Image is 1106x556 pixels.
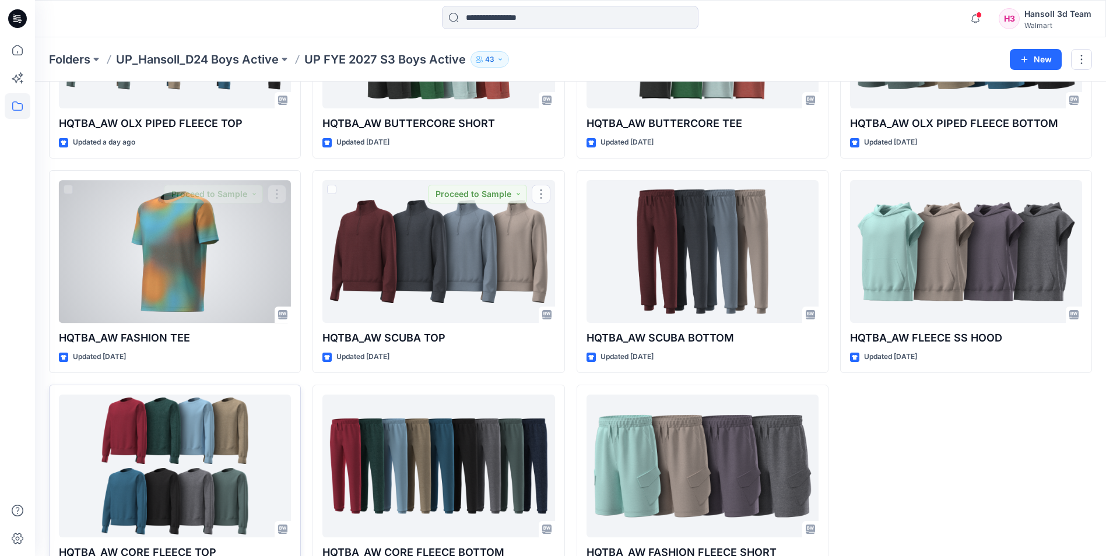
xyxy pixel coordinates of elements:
[73,351,126,363] p: Updated [DATE]
[587,330,819,346] p: HQTBA_AW SCUBA BOTTOM
[59,180,291,323] a: HQTBA_AW FASHION TEE
[116,51,279,68] a: UP_Hansoll_D24 Boys Active
[1024,21,1091,30] div: Walmart
[1010,49,1062,70] button: New
[73,136,135,149] p: Updated a day ago
[322,180,554,323] a: HQTBA_AW SCUBA TOP
[999,8,1020,29] div: H3
[59,330,291,346] p: HQTBA_AW FASHION TEE
[587,115,819,132] p: HQTBA_AW BUTTERCORE TEE
[850,330,1082,346] p: HQTBA_AW FLEECE SS HOOD
[59,115,291,132] p: HQTBA_AW OLX PIPED FLEECE TOP
[850,180,1082,323] a: HQTBA_AW FLEECE SS HOOD
[587,395,819,537] a: HQTBA_AW FASHION FLEECE SHORT
[49,51,90,68] a: Folders
[471,51,509,68] button: 43
[322,395,554,537] a: HQTBA_AW CORE FLEECE BOTTOM
[336,136,389,149] p: Updated [DATE]
[601,351,654,363] p: Updated [DATE]
[864,136,917,149] p: Updated [DATE]
[1024,7,1091,21] div: Hansoll 3d Team
[322,330,554,346] p: HQTBA_AW SCUBA TOP
[864,351,917,363] p: Updated [DATE]
[485,53,494,66] p: 43
[322,115,554,132] p: HQTBA_AW BUTTERCORE SHORT
[336,351,389,363] p: Updated [DATE]
[601,136,654,149] p: Updated [DATE]
[587,180,819,323] a: HQTBA_AW SCUBA BOTTOM
[850,115,1082,132] p: HQTBA_AW OLX PIPED FLEECE BOTTOM
[59,395,291,537] a: HQTBA_AW CORE FLEECE TOP
[304,51,466,68] p: UP FYE 2027 S3 Boys Active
